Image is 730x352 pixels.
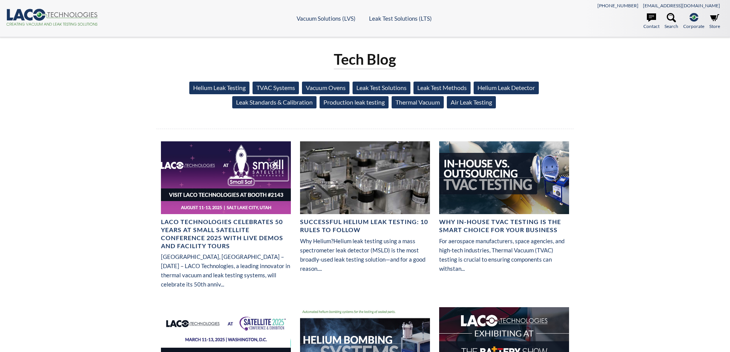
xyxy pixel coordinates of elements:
[447,96,496,108] a: Air Leak Testing
[300,141,430,279] a: Manufacturing image showing customer toolingSuccessful Helium Leak Testing: 10 Rules to FollowWhy...
[161,218,291,250] h4: LACO Technologies Celebrates 50 Years at Small Satellite Conference 2025 with Live Demos and Faci...
[353,82,410,94] a: Leak Test Solutions
[302,82,349,94] a: Vacuum Ovens
[413,82,471,94] a: Leak Test Methods
[683,23,704,30] span: Corporate
[161,252,291,289] p: [GEOGRAPHIC_DATA], [GEOGRAPHIC_DATA] – [DATE] – LACO Technologies, a leading innovator in thermal...
[439,236,569,273] p: For aerospace manufacturers, space agencies, and high-tech industries, Thermal Vacuum (TVAC) test...
[232,96,317,108] a: Leak Standards & Calibration
[369,15,432,22] a: Leak Test Solutions (LTS)
[189,82,249,94] a: Helium Leak Testing
[300,236,430,273] p: Why Helium?Helium leak testing using a mass spectrometer leak detector (MSLD) is the most broadly...
[392,96,444,108] a: Thermal Vacuum
[474,82,539,94] a: Helium Leak Detector
[334,50,396,69] h1: Tech Blog
[643,13,659,30] a: Contact
[300,218,430,234] h4: Successful Helium Leak Testing: 10 Rules to Follow
[439,141,569,279] a: In-house vs. Outsourcing TVAC Testing BannerWhy In-House TVAC Testing is the Smart Choice for You...
[161,141,291,295] a: LACO Technologies at SmallSat 2025 Booth 2413LACO Technologies Celebrates 50 Years at Small Satel...
[439,218,569,234] h4: Why In-House TVAC Testing is the Smart Choice for Your Business
[597,3,638,8] a: [PHONE_NUMBER]
[709,13,720,30] a: Store
[253,82,299,94] a: TVAC Systems
[664,13,678,30] a: Search
[320,96,389,108] a: Production leak testing
[643,3,720,8] a: [EMAIL_ADDRESS][DOMAIN_NAME]
[297,15,356,22] a: Vacuum Solutions (LVS)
